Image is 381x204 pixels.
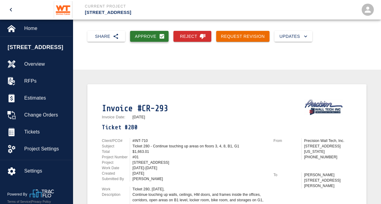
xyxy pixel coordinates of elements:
span: Settings [24,167,68,175]
div: $1,663.01 [132,149,266,154]
img: Whiting-Turner [54,1,73,18]
p: [STREET_ADDRESS] [85,9,223,16]
span: Overview [24,61,68,68]
span: RFPs [24,77,68,85]
span: [STREET_ADDRESS] [8,43,69,51]
span: Project Settings [24,145,68,153]
p: Current Project [85,4,223,9]
p: Precision Wall Tech, Inc. [304,138,352,143]
iframe: Chat Widget [351,175,381,204]
p: [STREET_ADDRESS][US_STATE] [304,143,352,154]
img: Precision Wall Tech, Inc. [304,99,344,116]
p: To [273,172,301,178]
span: Home [24,25,68,32]
p: Invoice Date: [102,115,130,119]
a: Terms of Service [7,200,31,203]
div: #INT-710 [132,138,266,143]
h1: Invoice #CR-293 [102,104,266,114]
div: #01 [132,154,266,160]
p: Work Description [102,186,130,197]
div: [PERSON_NAME] [132,176,266,182]
img: TracFlo [30,189,54,197]
p: Project [102,160,130,165]
span: Change Orders [24,111,68,119]
div: [STREET_ADDRESS] [132,160,266,165]
div: [DATE] [132,171,266,176]
p: From [273,138,301,143]
p: [PHONE_NUMBER] [304,154,352,160]
p: Powered By [7,192,30,197]
p: Subject [102,143,130,149]
button: Approve [130,31,169,42]
p: Created [102,171,130,176]
p: Project Number [102,154,130,160]
h1: Ticket #280 [102,124,266,131]
button: Updates [274,31,312,42]
span: Estimates [24,94,68,102]
p: Total [102,149,130,154]
p: Client/PCO# [102,138,130,143]
a: Privacy Policy [32,200,51,203]
button: open drawer [4,2,18,17]
div: [DATE]-[DATE] [132,165,266,171]
span: | [31,200,32,203]
p: Work Date [102,165,130,171]
span: Tickets [24,128,68,136]
p: [PERSON_NAME] [304,172,352,178]
p: [DATE] [132,115,145,119]
button: Reject [173,31,211,42]
p: Submitted By [102,176,130,182]
p: [STREET_ADDRESS][PERSON_NAME] [304,178,352,189]
button: Request Revision [216,31,270,42]
div: Ticket 280 - Continue touching up areas on floors 3, 4, 8, B1, G1 [132,143,266,149]
button: Share [87,31,125,42]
